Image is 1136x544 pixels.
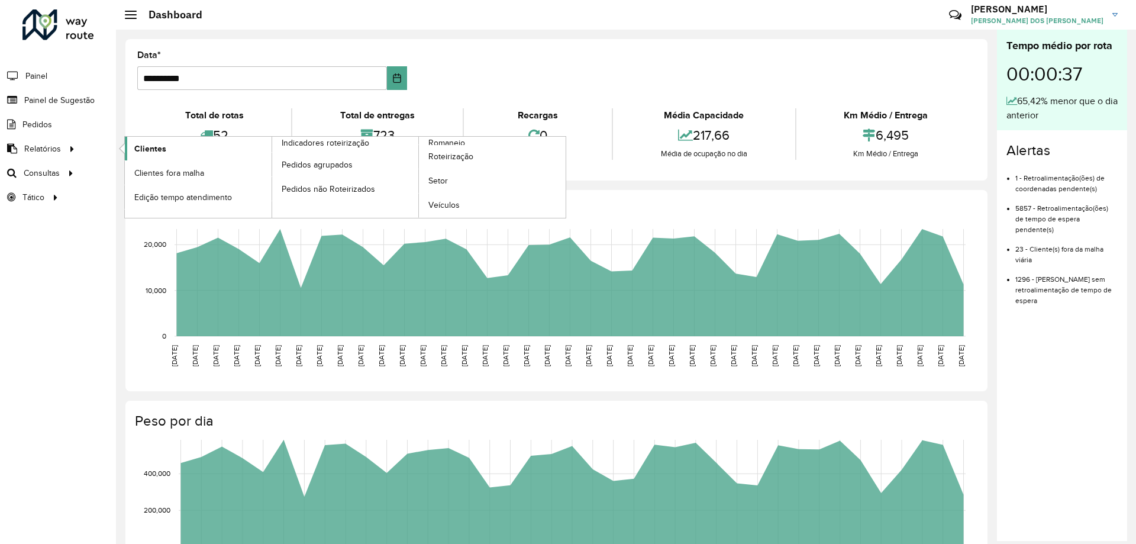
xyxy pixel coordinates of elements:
[315,345,323,366] text: [DATE]
[282,159,353,171] span: Pedidos agrupados
[419,194,566,217] a: Veículos
[357,345,364,366] text: [DATE]
[467,108,609,123] div: Recargas
[144,241,166,249] text: 20,000
[1006,38,1118,54] div: Tempo médio por rota
[792,345,799,366] text: [DATE]
[134,167,204,179] span: Clientes fora malha
[137,48,161,62] label: Data
[833,345,841,366] text: [DATE]
[295,123,459,148] div: 723
[22,118,52,131] span: Pedidos
[134,143,166,155] span: Clientes
[585,345,592,366] text: [DATE]
[428,199,460,211] span: Veículos
[144,470,170,478] text: 400,000
[730,345,737,366] text: [DATE]
[387,66,408,90] button: Choose Date
[25,70,47,82] span: Painel
[253,345,261,366] text: [DATE]
[135,413,976,430] h4: Peso por dia
[1006,94,1118,123] div: 65,42% menor que o dia anterior
[916,345,924,366] text: [DATE]
[467,123,609,148] div: 0
[398,345,406,366] text: [DATE]
[274,345,282,366] text: [DATE]
[282,137,369,149] span: Indicadores roteirização
[170,345,178,366] text: [DATE]
[1015,194,1118,235] li: 5857 - Retroalimentação(ões) de tempo de espera pendente(s)
[282,183,375,195] span: Pedidos não Roteirizados
[295,108,459,123] div: Total de entregas
[419,145,566,169] a: Roteirização
[428,137,465,149] span: Romaneio
[502,345,509,366] text: [DATE]
[854,345,861,366] text: [DATE]
[336,345,344,366] text: [DATE]
[481,345,489,366] text: [DATE]
[191,345,199,366] text: [DATE]
[134,191,232,204] span: Edição tempo atendimento
[943,2,968,28] a: Contato Rápido
[428,150,473,163] span: Roteirização
[233,345,240,366] text: [DATE]
[24,143,61,155] span: Relatórios
[272,177,419,201] a: Pedidos não Roteirizados
[971,4,1103,15] h3: [PERSON_NAME]
[1006,142,1118,159] h4: Alertas
[460,345,468,366] text: [DATE]
[419,169,566,193] a: Setor
[667,345,675,366] text: [DATE]
[212,345,220,366] text: [DATE]
[616,123,792,148] div: 217,66
[295,345,302,366] text: [DATE]
[440,345,447,366] text: [DATE]
[125,137,272,160] a: Clientes
[799,148,973,160] div: Km Médio / Entrega
[616,108,792,123] div: Média Capacidade
[812,345,820,366] text: [DATE]
[137,8,202,21] h2: Dashboard
[1015,235,1118,265] li: 23 - Cliente(s) fora da malha viária
[874,345,882,366] text: [DATE]
[616,148,792,160] div: Média de ocupação no dia
[125,185,272,209] a: Edição tempo atendimento
[937,345,944,366] text: [DATE]
[688,345,696,366] text: [DATE]
[709,345,717,366] text: [DATE]
[626,345,634,366] text: [DATE]
[140,123,288,148] div: 52
[125,137,419,218] a: Indicadores roteirização
[140,108,288,123] div: Total de rotas
[272,137,566,218] a: Romaneio
[162,332,166,340] text: 0
[428,175,448,187] span: Setor
[377,345,385,366] text: [DATE]
[750,345,758,366] text: [DATE]
[144,506,170,514] text: 200,000
[799,123,973,148] div: 6,495
[957,345,965,366] text: [DATE]
[419,345,427,366] text: [DATE]
[771,345,779,366] text: [DATE]
[24,167,60,179] span: Consultas
[24,94,95,107] span: Painel de Sugestão
[272,153,419,176] a: Pedidos agrupados
[647,345,654,366] text: [DATE]
[799,108,973,123] div: Km Médio / Entrega
[22,191,44,204] span: Tático
[125,161,272,185] a: Clientes fora malha
[895,345,903,366] text: [DATE]
[605,345,613,366] text: [DATE]
[564,345,572,366] text: [DATE]
[543,345,551,366] text: [DATE]
[1015,164,1118,194] li: 1 - Retroalimentação(ões) de coordenadas pendente(s)
[1006,54,1118,94] div: 00:00:37
[971,15,1103,26] span: [PERSON_NAME] DOS [PERSON_NAME]
[1015,265,1118,306] li: 1296 - [PERSON_NAME] sem retroalimentação de tempo de espera
[522,345,530,366] text: [DATE]
[146,287,166,294] text: 10,000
